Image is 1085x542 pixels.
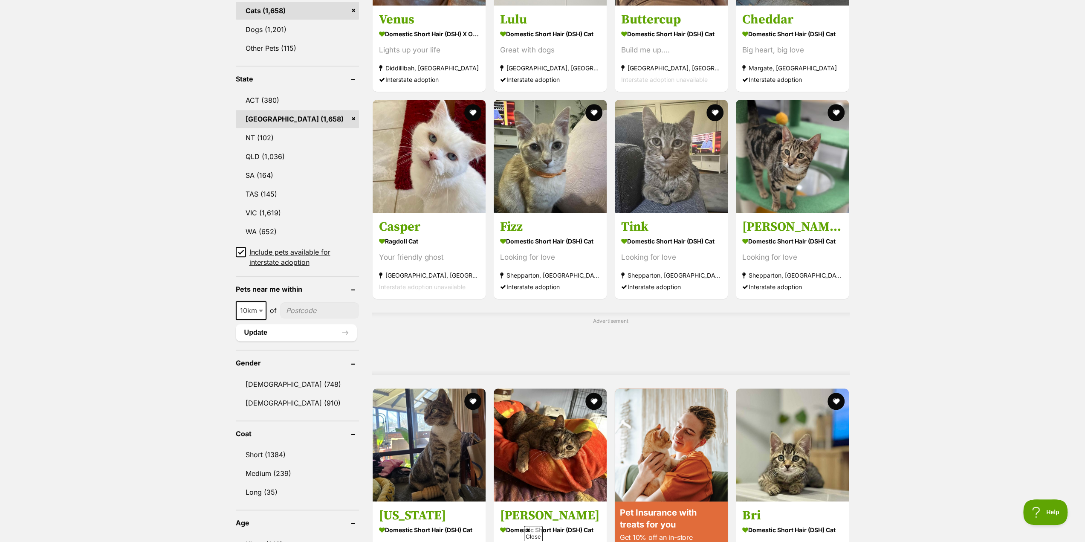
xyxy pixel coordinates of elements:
[827,393,845,410] button: favourite
[236,75,359,83] header: State
[373,212,486,299] a: Casper Ragdoll Cat Your friendly ghost [GEOGRAPHIC_DATA], [GEOGRAPHIC_DATA] Interstate adoption u...
[236,324,357,341] button: Update
[500,252,600,263] div: Looking for love
[742,235,842,247] strong: Domestic Short Hair (DSH) Cat
[615,212,728,299] a: Tink Domestic Short Hair (DSH) Cat Looking for love Shepparton, [GEOGRAPHIC_DATA] Interstate adop...
[736,388,849,501] img: Bri - Domestic Short Hair (DSH) Cat
[621,12,721,28] h3: Buttercup
[236,446,359,464] a: Short (1384)
[500,219,600,235] h3: Fizz
[742,62,842,74] strong: Margate, [GEOGRAPHIC_DATA]
[373,388,486,501] img: Georgia - Domestic Short Hair (DSH) Cat
[500,508,600,524] h3: [PERSON_NAME]
[236,247,359,267] a: Include pets available for interstate adoption
[706,104,723,121] button: favourite
[500,281,600,293] div: Interstate adoption
[742,270,842,281] strong: Shepparton, [GEOGRAPHIC_DATA]
[585,393,602,410] button: favourite
[742,44,842,56] div: Big heart, big love
[379,74,479,85] div: Interstate adoption
[379,62,479,74] strong: Diddillibah, [GEOGRAPHIC_DATA]
[236,285,359,293] header: Pets near me within
[379,44,479,56] div: Lights up your life
[236,204,359,222] a: VIC (1,619)
[494,212,607,299] a: Fizz Domestic Short Hair (DSH) Cat Looking for love Shepparton, [GEOGRAPHIC_DATA] Interstate adop...
[615,100,728,213] img: Tink - Domestic Short Hair (DSH) Cat
[236,2,359,20] a: Cats (1,658)
[373,100,486,213] img: Casper - Ragdoll Cat
[500,235,600,247] strong: Domestic Short Hair (DSH) Cat
[621,44,721,56] div: Build me up....
[742,12,842,28] h3: Cheddar
[736,100,849,213] img: Glinda Sparkles - Domestic Short Hair (DSH) Cat
[500,74,600,85] div: Interstate adoption
[379,235,479,247] strong: Ragdoll Cat
[379,283,466,290] span: Interstate adoption unavailable
[379,524,479,536] strong: Domestic Short Hair (DSH) Cat
[500,270,600,281] strong: Shepparton, [GEOGRAPHIC_DATA]
[379,12,479,28] h3: Venus
[464,393,481,410] button: favourite
[372,313,850,375] div: Advertisement
[236,20,359,38] a: Dogs (1,201)
[236,519,359,527] header: Age
[827,104,845,121] button: favourite
[615,5,728,92] a: Buttercup Domestic Short Hair (DSH) Cat Build me up.... [GEOGRAPHIC_DATA], [GEOGRAPHIC_DATA] Inte...
[742,281,842,293] div: Interstate adoption
[500,12,600,28] h3: Lulu
[379,252,479,263] div: Your friendly ghost
[742,524,842,536] strong: Domestic Short Hair (DSH) Cat
[621,281,721,293] div: Interstate adoption
[236,430,359,438] header: Coat
[236,375,359,393] a: [DEMOGRAPHIC_DATA] (748)
[236,148,359,165] a: QLD (1,036)
[494,5,607,92] a: Lulu Domestic Short Hair (DSH) Cat Great with dogs [GEOGRAPHIC_DATA], [GEOGRAPHIC_DATA] Interstat...
[742,252,842,263] div: Looking for love
[236,166,359,184] a: SA (164)
[249,247,359,267] span: Include pets available for interstate adoption
[736,212,849,299] a: [PERSON_NAME] Sparkles Domestic Short Hair (DSH) Cat Looking for love Shepparton, [GEOGRAPHIC_DAT...
[500,28,600,40] strong: Domestic Short Hair (DSH) Cat
[585,104,602,121] button: favourite
[270,305,277,316] span: of
[236,359,359,367] header: Gender
[742,219,842,235] h3: [PERSON_NAME] Sparkles
[379,28,479,40] strong: Domestic Short Hair (DSH) x Oriental Shorthair Cat
[500,524,600,536] strong: Domestic Short Hair (DSH) Cat
[621,76,708,83] span: Interstate adoption unavailable
[621,252,721,263] div: Looking for love
[500,62,600,74] strong: [GEOGRAPHIC_DATA], [GEOGRAPHIC_DATA]
[236,464,359,482] a: Medium (239)
[742,74,842,85] div: Interstate adoption
[1023,499,1068,525] iframe: Help Scout Beacon - Open
[621,270,721,281] strong: Shepparton, [GEOGRAPHIC_DATA]
[742,28,842,40] strong: Domestic Short Hair (DSH) Cat
[621,62,721,74] strong: [GEOGRAPHIC_DATA], [GEOGRAPHIC_DATA]
[236,394,359,412] a: [DEMOGRAPHIC_DATA] (910)
[621,219,721,235] h3: Tink
[621,28,721,40] strong: Domestic Short Hair (DSH) Cat
[236,39,359,57] a: Other Pets (115)
[494,388,607,501] img: Nanny McPhee - Domestic Short Hair (DSH) Cat
[379,508,479,524] h3: [US_STATE]
[236,301,266,320] span: 10km
[236,223,359,241] a: WA (652)
[524,526,543,541] span: Close
[379,219,479,235] h3: Casper
[736,5,849,92] a: Cheddar Domestic Short Hair (DSH) Cat Big heart, big love Margate, [GEOGRAPHIC_DATA] Interstate a...
[494,100,607,213] img: Fizz - Domestic Short Hair (DSH) Cat
[500,44,600,56] div: Great with dogs
[236,91,359,109] a: ACT (380)
[621,235,721,247] strong: Domestic Short Hair (DSH) Cat
[464,104,481,121] button: favourite
[742,508,842,524] h3: Bri
[236,110,359,128] a: [GEOGRAPHIC_DATA] (1,658)
[236,483,359,501] a: Long (35)
[236,185,359,203] a: TAS (145)
[373,5,486,92] a: Venus Domestic Short Hair (DSH) x Oriental Shorthair Cat Lights up your life Diddillibah, [GEOGRA...
[379,270,479,281] strong: [GEOGRAPHIC_DATA], [GEOGRAPHIC_DATA]
[237,304,266,316] span: 10km
[280,302,359,319] input: postcode
[236,129,359,147] a: NT (102)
